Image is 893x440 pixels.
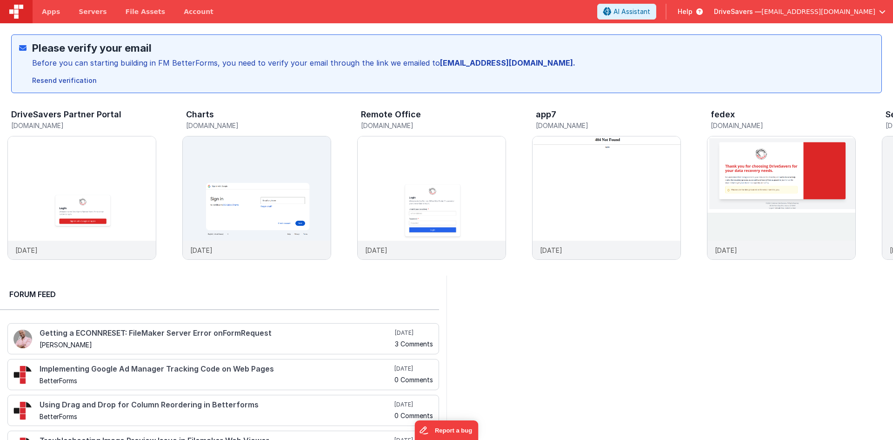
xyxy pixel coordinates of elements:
[678,7,693,16] span: Help
[190,245,213,255] p: [DATE]
[415,420,479,440] iframe: Marker.io feedback button
[714,7,761,16] span: DriveSavers —
[28,73,100,88] button: Resend verification
[13,330,32,348] img: 411_2.png
[711,110,735,119] h3: fedex
[42,7,60,16] span: Apps
[536,122,681,129] h5: [DOMAIN_NAME]
[361,122,506,129] h5: [DOMAIN_NAME]
[40,329,393,338] h4: Getting a ECONNRESET: FileMaker Server Error onFormRequest
[186,122,331,129] h5: [DOMAIN_NAME]
[714,7,886,16] button: DriveSavers — [EMAIL_ADDRESS][DOMAIN_NAME]
[394,376,433,383] h5: 0 Comments
[540,245,562,255] p: [DATE]
[186,110,214,119] h3: Charts
[361,110,421,119] h3: Remote Office
[11,122,156,129] h5: [DOMAIN_NAME]
[440,58,575,68] strong: [EMAIL_ADDRESS][DOMAIN_NAME].
[7,395,439,426] a: Using Drag and Drop for Column Reordering in Betterforms BetterForms [DATE] 0 Comments
[394,412,433,419] h5: 0 Comments
[79,7,107,16] span: Servers
[711,122,856,129] h5: [DOMAIN_NAME]
[11,110,121,119] h3: DriveSavers Partner Portal
[40,341,393,348] h5: [PERSON_NAME]
[32,57,575,68] div: Before you can starting building in FM BetterForms, you need to verify your email through the lin...
[536,110,556,119] h3: app7
[597,4,656,20] button: AI Assistant
[40,401,393,409] h4: Using Drag and Drop for Column Reordering in Betterforms
[126,7,166,16] span: File Assets
[613,7,650,16] span: AI Assistant
[13,401,32,420] img: 295_2.png
[40,365,393,373] h4: Implementing Google Ad Manager Tracking Code on Web Pages
[394,365,433,372] h5: [DATE]
[40,377,393,384] h5: BetterForms
[395,340,433,347] h5: 3 Comments
[394,401,433,408] h5: [DATE]
[13,366,32,384] img: 295_2.png
[7,323,439,354] a: Getting a ECONNRESET: FileMaker Server Error onFormRequest [PERSON_NAME] [DATE] 3 Comments
[32,42,575,54] h2: Please verify your email
[715,245,737,255] p: [DATE]
[395,329,433,337] h5: [DATE]
[7,359,439,390] a: Implementing Google Ad Manager Tracking Code on Web Pages BetterForms [DATE] 0 Comments
[9,289,430,300] h2: Forum Feed
[761,7,875,16] span: [EMAIL_ADDRESS][DOMAIN_NAME]
[40,413,393,420] h5: BetterForms
[365,245,387,255] p: [DATE]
